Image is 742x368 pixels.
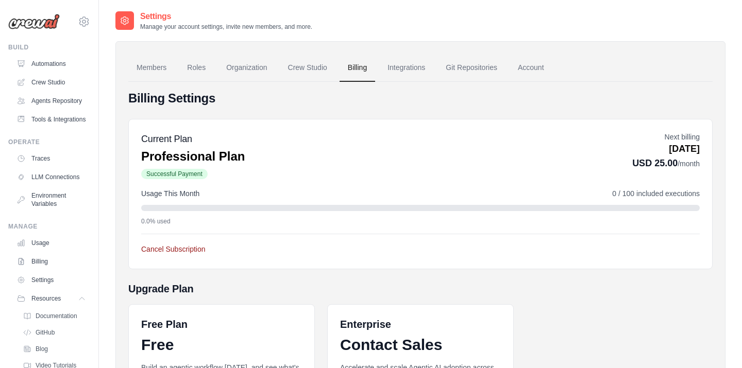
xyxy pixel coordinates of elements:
a: Blog [19,342,90,356]
a: LLM Connections [12,169,90,185]
div: Build [8,43,90,51]
a: Usage [12,235,90,251]
h6: Free Plan [141,317,188,331]
span: Successful Payment [141,169,208,179]
a: Settings [12,272,90,288]
p: [DATE] [632,142,700,156]
a: Documentation [19,309,90,323]
a: Billing [12,253,90,270]
a: Billing [340,54,375,82]
a: GitHub [19,325,90,340]
span: 0 / 100 included executions [612,188,700,199]
p: Manage your account settings, invite new members, and more. [140,23,312,31]
div: Contact Sales [340,336,501,354]
div: Operate [8,138,90,146]
p: USD 25.00 [632,156,700,170]
span: Resources [31,294,61,303]
a: Account [510,54,552,82]
iframe: Chat Widget [690,319,742,368]
h5: Upgrade Plan [128,282,713,296]
h5: Current Plan [141,132,245,146]
button: Resources [12,290,90,307]
p: Next billing [632,132,700,142]
a: Crew Studio [280,54,335,82]
a: Crew Studio [12,74,90,91]
a: Agents Repository [12,93,90,109]
img: Logo [8,14,60,29]
span: Documentation [36,312,77,320]
a: Environment Variables [12,187,90,212]
span: /month [678,160,700,168]
span: Blog [36,345,48,353]
a: Organization [218,54,275,82]
a: Roles [179,54,214,82]
h2: Settings [140,10,312,23]
button: Cancel Subscription [141,244,206,254]
p: Professional Plan [141,148,245,165]
h6: Enterprise [340,317,501,331]
a: Git Repositories [437,54,505,82]
div: Manage [8,222,90,231]
a: Integrations [379,54,433,82]
a: Tools & Integrations [12,111,90,128]
a: Traces [12,150,90,167]
a: Automations [12,56,90,72]
span: Usage This Month [141,188,199,199]
span: GitHub [36,328,55,337]
div: Free [141,336,302,354]
h4: Billing Settings [128,90,713,107]
span: 0.0% used [141,217,171,225]
a: Members [128,54,175,82]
